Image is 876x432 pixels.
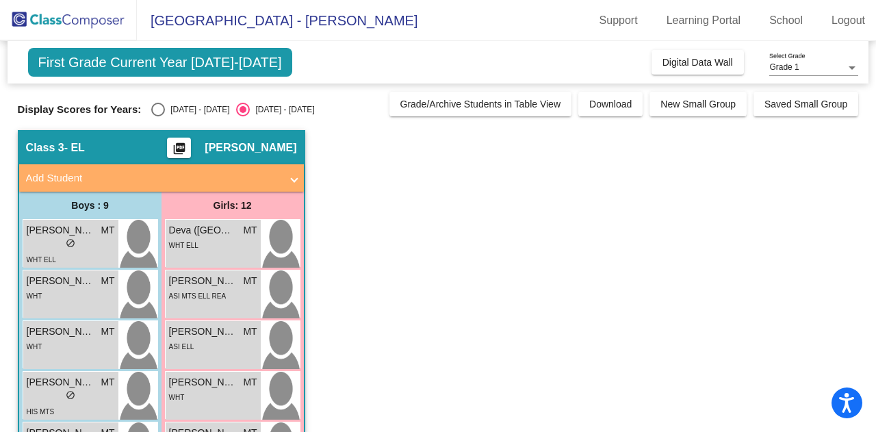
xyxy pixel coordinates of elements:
mat-icon: picture_as_pdf [171,142,188,161]
span: Display Scores for Years: [18,103,142,116]
button: Download [578,92,643,116]
span: MT [243,223,257,238]
span: First Grade Current Year [DATE]-[DATE] [28,48,292,77]
span: [PERSON_NAME] [27,223,95,238]
span: WHT ELL [169,242,198,249]
span: [GEOGRAPHIC_DATA] - [PERSON_NAME] [137,10,417,31]
span: MT [243,375,257,390]
mat-panel-title: Add Student [26,170,281,186]
span: New Small Group [660,99,736,110]
span: MT [243,274,257,288]
span: [PERSON_NAME] [169,274,237,288]
span: WHT [27,292,42,300]
span: [PERSON_NAME] [169,325,237,339]
span: Digital Data Wall [662,57,733,68]
mat-radio-group: Select an option [151,103,314,116]
span: [PERSON_NAME] [27,274,95,288]
div: Boys : 9 [19,192,162,219]
span: MT [101,325,114,339]
span: Download [589,99,632,110]
a: Logout [821,10,876,31]
span: WHT ELL [27,256,56,264]
a: Support [589,10,649,31]
span: MT [101,274,114,288]
span: MT [101,375,114,390]
div: [DATE] - [DATE] [165,103,229,116]
span: - EL [64,141,85,155]
span: Saved Small Group [764,99,847,110]
span: do_not_disturb_alt [66,238,75,248]
span: HIS MTS [27,408,55,416]
a: School [758,10,814,31]
button: Grade/Archive Students in Table View [389,92,572,116]
span: WHT [169,394,185,401]
div: Girls: 12 [162,192,304,219]
span: [PERSON_NAME] [27,325,95,339]
span: [PERSON_NAME] [169,375,237,390]
a: Learning Portal [656,10,752,31]
span: Class 3 [26,141,64,155]
button: Digital Data Wall [652,50,744,75]
span: WHT [27,343,42,351]
span: do_not_disturb_alt [66,390,75,400]
span: MT [101,223,114,238]
span: ASI ELL [169,343,194,351]
span: ASI MTS ELL REA [169,292,227,300]
span: [PERSON_NAME] [205,141,296,155]
span: MT [243,325,257,339]
button: Saved Small Group [753,92,858,116]
div: [DATE] - [DATE] [250,103,314,116]
span: Deva ([GEOGRAPHIC_DATA]) Akgun [169,223,237,238]
span: [PERSON_NAME] [27,375,95,390]
mat-expansion-panel-header: Add Student [19,164,304,192]
button: Print Students Details [167,138,191,158]
button: New Small Group [649,92,747,116]
span: Grade/Archive Students in Table View [400,99,561,110]
span: Grade 1 [769,62,799,72]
